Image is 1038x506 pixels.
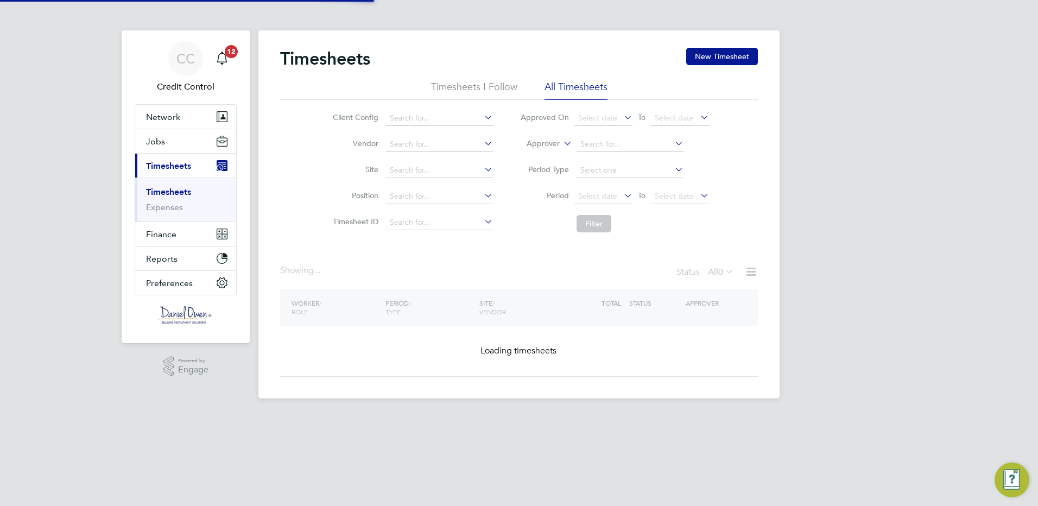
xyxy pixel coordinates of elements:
input: Search for... [386,215,493,230]
a: CCCredit Control [135,41,237,93]
li: All Timesheets [545,80,607,100]
input: Search for... [386,137,493,152]
button: Engage Resource Center [995,463,1029,497]
label: Approver [511,138,560,149]
div: Timesheets [135,178,236,222]
a: Expenses [146,202,183,212]
span: Finance [146,229,176,239]
button: Timesheets [135,154,236,178]
span: To [635,110,649,124]
li: Timesheets I Follow [431,80,517,100]
label: Approved On [520,112,569,122]
span: CC [176,52,195,66]
span: Select date [578,113,617,123]
span: Select date [578,191,617,201]
span: Timesheets [146,161,191,171]
a: Powered byEngage [163,356,209,377]
label: Timesheet ID [330,217,378,226]
label: Vendor [330,138,378,148]
div: Showing [280,265,322,276]
button: Jobs [135,129,236,153]
span: Credit Control [135,80,237,93]
a: Go to home page [135,306,237,324]
label: Period Type [520,165,569,174]
a: Timesheets [146,187,191,197]
span: Engage [178,365,208,375]
h2: Timesheets [280,48,370,69]
span: 12 [225,45,238,58]
button: Preferences [135,271,236,295]
nav: Main navigation [122,30,250,343]
input: Search for... [386,189,493,204]
div: Status [676,265,736,280]
span: Powered by [178,356,208,365]
span: Preferences [146,278,193,288]
button: Filter [577,215,611,232]
img: danielowen-logo-retina.png [159,306,213,324]
input: Search for... [386,111,493,126]
button: Reports [135,246,236,270]
span: Jobs [146,136,165,147]
input: Select one [577,163,683,178]
input: Search for... [386,163,493,178]
span: Network [146,112,180,122]
span: Select date [655,191,694,201]
button: Network [135,105,236,129]
span: Select date [655,113,694,123]
label: Client Config [330,112,378,122]
button: New Timesheet [686,48,758,65]
label: All [708,267,734,277]
label: Period [520,191,569,200]
button: Finance [135,222,236,246]
a: 12 [211,41,233,76]
span: 0 [718,267,723,277]
span: ... [314,265,320,276]
label: Position [330,191,378,200]
label: Site [330,165,378,174]
input: Search for... [577,137,683,152]
span: Reports [146,254,178,264]
span: To [635,188,649,203]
